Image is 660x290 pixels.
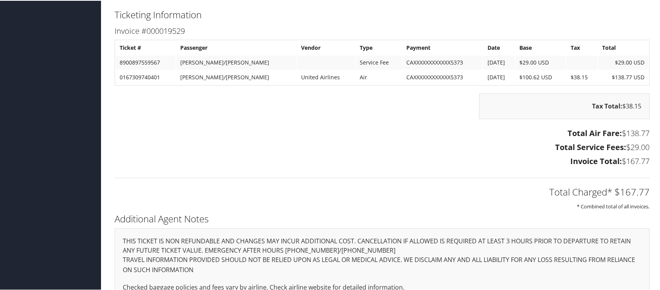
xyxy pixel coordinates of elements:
[176,40,296,54] th: Passenger
[115,155,650,166] h3: $167.77
[592,101,622,110] strong: Tax Total:
[297,70,355,84] td: United Airlines
[123,254,641,274] p: TRAVEL INFORMATION PROVIDED SHOULD NOT BE RELIED UPON AS LEGAL OR MEDICAL ADVICE. WE DISCLAIM ANY...
[483,40,515,54] th: Date
[483,70,515,84] td: [DATE]
[515,40,566,54] th: Base
[115,7,650,21] h2: Ticketing Information
[115,25,650,36] h3: Invoice #000019529
[566,40,597,54] th: Tax
[598,40,648,54] th: Total
[515,55,566,69] td: $29.00 USD
[570,155,622,166] strong: Invoice Total:
[598,55,648,69] td: $29.00 USD
[356,55,402,69] td: Service Fee
[116,55,176,69] td: 8900897559567
[176,55,296,69] td: [PERSON_NAME]/[PERSON_NAME]
[402,40,482,54] th: Payment
[116,70,176,84] td: 0167309740401
[577,202,650,209] small: * Combined total of all invoices.
[297,40,355,54] th: Vendor
[356,70,402,84] td: Air
[115,127,650,138] h3: $138.77
[115,141,650,152] h3: $29.00
[479,93,650,118] div: $38.15
[566,70,597,84] td: $38.15
[115,211,650,225] h2: Additional Agent Notes
[515,70,566,84] td: $100.62 USD
[568,127,622,138] strong: Total Air Fare:
[483,55,515,69] td: [DATE]
[176,70,296,84] td: [PERSON_NAME]/[PERSON_NAME]
[356,40,402,54] th: Type
[555,141,626,152] strong: Total Service Fees:
[402,55,482,69] td: CAXXXXXXXXXXXX5373
[116,40,176,54] th: Ticket #
[598,70,648,84] td: $138.77 USD
[115,185,650,198] h2: Total Charged* $167.77
[402,70,482,84] td: CAXXXXXXXXXXXX5373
